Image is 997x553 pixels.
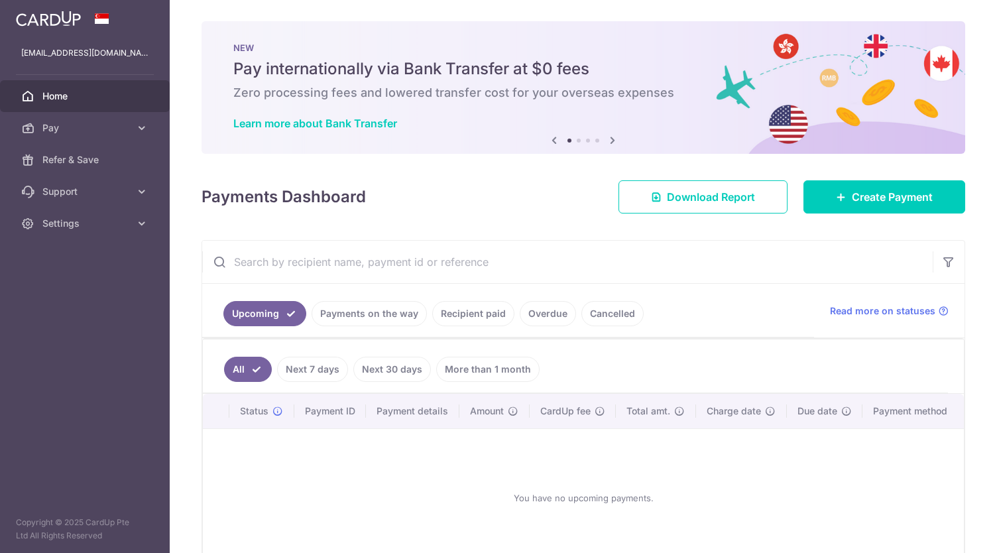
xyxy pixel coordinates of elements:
th: Payment ID [294,394,367,428]
span: Status [240,404,268,418]
a: Next 7 days [277,357,348,382]
h4: Payments Dashboard [202,185,366,209]
a: Download Report [618,180,788,214]
a: More than 1 month [436,357,540,382]
a: Cancelled [581,301,644,326]
span: Home [42,90,130,103]
a: All [224,357,272,382]
a: Next 30 days [353,357,431,382]
a: Upcoming [223,301,306,326]
span: Amount [470,404,504,418]
span: Support [42,185,130,198]
th: Payment details [366,394,459,428]
span: Create Payment [852,189,933,205]
span: Due date [797,404,837,418]
span: Total amt. [626,404,670,418]
span: Charge date [707,404,761,418]
a: Overdue [520,301,576,326]
h5: Pay internationally via Bank Transfer at $0 fees [233,58,933,80]
a: Learn more about Bank Transfer [233,117,397,130]
span: Pay [42,121,130,135]
span: Settings [42,217,130,230]
span: Refer & Save [42,153,130,166]
th: Payment method [862,394,964,428]
a: Payments on the way [312,301,427,326]
a: Create Payment [803,180,965,214]
input: Search by recipient name, payment id or reference [202,241,933,283]
a: Recipient paid [432,301,514,326]
span: Download Report [667,189,755,205]
span: CardUp fee [540,404,591,418]
img: Bank transfer banner [202,21,965,154]
a: Read more on statuses [830,304,949,318]
p: [EMAIL_ADDRESS][DOMAIN_NAME] [21,46,148,60]
h6: Zero processing fees and lowered transfer cost for your overseas expenses [233,85,933,101]
p: NEW [233,42,933,53]
span: Read more on statuses [830,304,935,318]
img: CardUp [16,11,81,27]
